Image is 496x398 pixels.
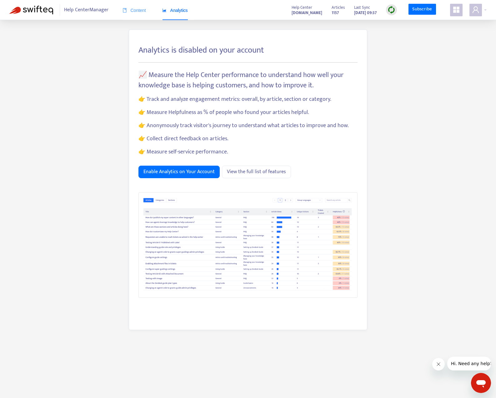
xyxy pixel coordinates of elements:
[447,357,491,370] iframe: Message from company
[138,148,358,156] p: 👉 Measure self-service performance.
[162,8,167,13] span: area-chart
[9,6,53,14] img: Swifteq
[143,168,215,176] span: Enable Analytics on Your Account
[472,6,479,13] span: user
[332,4,345,11] span: Articles
[123,8,127,13] span: book
[354,9,377,16] strong: [DATE] 09:37
[471,373,491,393] iframe: Button to launch messaging window
[292,9,322,16] a: [DOMAIN_NAME]
[162,8,188,13] span: Analytics
[453,6,460,13] span: appstore
[138,95,358,104] p: 👉 Track and analyze engagement metrics: overall, by article, section or category.
[432,358,445,370] iframe: Close message
[222,166,291,178] a: View the full list of features
[138,166,220,178] button: Enable Analytics on Your Account
[64,4,108,16] span: Help Center Manager
[408,4,436,15] a: Subscribe
[4,4,45,9] span: Hi. Need any help?
[292,4,312,11] span: Help Center
[227,168,286,176] span: View the full list of features
[138,108,358,117] p: 👉 Measure Helpfulness as % of people who found your articles helpful.
[332,9,339,16] strong: 1157
[138,121,358,130] p: 👉 Anonymously track visitor's journey to understand what articles to improve and how.
[354,4,370,11] span: Last Sync
[138,192,358,298] img: analytics_articles.png
[138,70,358,90] p: 📈 Measure the Help Center performance to understand how well your knowledge base is helping custo...
[388,6,395,14] img: sync.dc5367851b00ba804db3.png
[123,8,146,13] span: Content
[138,45,358,55] h3: Analytics is disabled on your account
[138,135,358,143] p: 👉 Collect direct feedback on articles.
